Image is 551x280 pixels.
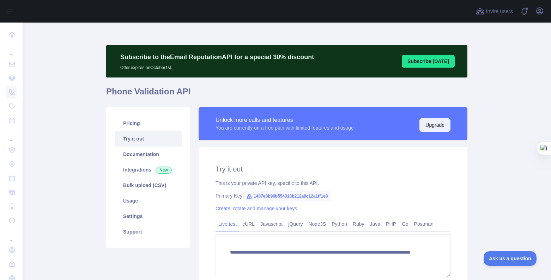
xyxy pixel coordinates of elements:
span: Invite users [486,7,513,15]
div: Primary Key: [216,192,450,199]
p: Offer expires on October 1st. [120,62,314,70]
a: Try it out [115,131,182,147]
a: Python [329,218,350,230]
p: Subscribe to the Email Reputation API for a special 30 % discount [120,52,314,62]
div: ... [6,42,17,56]
div: Unlock more calls and features [216,116,354,124]
a: Bulk upload (CSV) [115,178,182,193]
a: Ruby [350,218,367,230]
button: Invite users [474,6,514,17]
a: jQuery [285,218,305,230]
a: NodeJS [305,218,329,230]
a: Support [115,224,182,239]
span: 1487e8b96b554313b212a0c12a1ff1e8 [244,191,331,201]
div: ... [6,228,17,242]
a: Javascript [258,218,285,230]
span: New [156,167,172,174]
a: Live test [216,218,240,230]
a: Create, rotate and manage your keys [216,206,297,211]
div: You are currently on a free plan with limited features and usage [216,124,354,131]
a: Java [367,218,383,230]
a: Settings [115,209,182,224]
a: Pricing [115,116,182,131]
button: Subscribe [DATE] [402,55,455,68]
a: PHP [383,218,399,230]
div: This is your private API key, specific to this API. [216,180,450,187]
div: ... [6,128,17,142]
a: Usage [115,193,182,209]
iframe: Toggle Customer Support [484,251,537,266]
a: Documentation [115,147,182,162]
a: Integrations New [115,162,182,178]
h2: Try it out [216,164,450,174]
button: Upgrade [419,118,450,132]
a: cURL [240,218,258,230]
a: Postman [411,218,436,230]
h1: Phone Validation API [106,86,467,103]
a: Go [399,218,411,230]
